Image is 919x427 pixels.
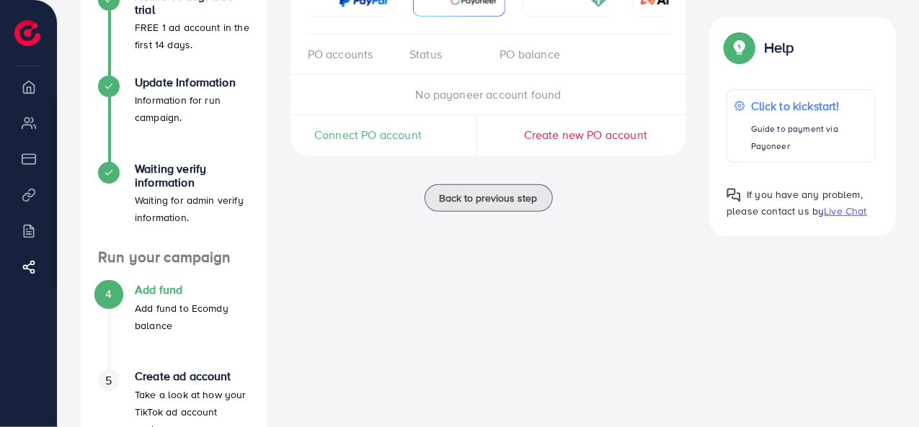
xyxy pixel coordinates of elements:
[751,97,868,114] p: Click to kickstart!
[824,204,866,218] span: Live Chat
[727,188,741,202] img: Popup guide
[105,372,112,389] span: 5
[858,362,908,416] iframe: Chat
[135,283,250,297] h4: Add fund
[135,19,250,53] p: FREE 1 ad account in the first 14 days.
[524,127,647,143] span: Create new PO account
[416,86,561,102] span: No payoneer account found
[727,187,863,218] span: If you have any problem, please contact us by
[751,120,868,155] p: Guide to payment via Payoneer
[81,76,267,162] li: Update Information
[81,283,267,369] li: Add fund
[440,191,538,205] span: Back to previous step
[81,162,267,248] li: Waiting verify information
[764,39,794,56] p: Help
[105,286,112,302] span: 4
[308,46,398,63] div: PO accounts
[727,35,752,60] img: Popup guide
[135,300,250,334] p: Add fund to Ecomdy balance
[14,20,40,46] img: logo
[489,46,579,63] div: PO balance
[398,46,488,63] div: Status
[314,127,422,143] span: Connect PO account
[81,248,267,266] h4: Run your campaign
[135,369,250,383] h4: Create ad account
[135,192,250,226] p: Waiting for admin verify information.
[135,162,250,189] h4: Waiting verify information
[425,184,553,212] button: Back to previous step
[135,91,250,126] p: Information for run campaign.
[135,76,250,89] h4: Update Information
